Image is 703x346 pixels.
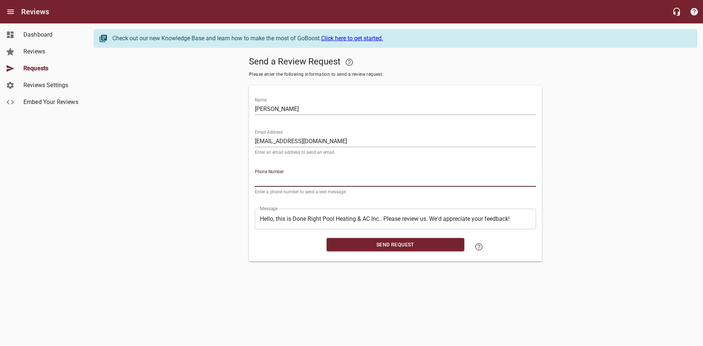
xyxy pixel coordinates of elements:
[255,190,536,194] p: Enter a phone number to send a text message.
[321,35,383,42] a: Click here to get started.
[2,3,19,21] button: Open drawer
[668,3,685,21] button: Live Chat
[23,64,79,73] span: Requests
[23,47,79,56] span: Reviews
[23,30,79,39] span: Dashboard
[260,215,531,222] textarea: Hello, this is Done Right Pool Heating & AC Inc.. Please review us. We'd appreciate your feedback!
[249,53,542,71] h5: Send a Review Request
[255,98,267,102] label: Name
[341,53,358,71] a: Your Google or Facebook account must be connected to "Send a Review Request"
[23,81,79,90] span: Reviews Settings
[327,238,464,252] button: Send Request
[255,150,536,155] p: Enter an email address to send an email.
[470,238,488,256] a: Learn how to "Send a Review Request"
[21,6,49,18] h6: Reviews
[249,71,542,78] span: Please enter the following information to send a review request.
[23,98,79,107] span: Embed Your Reviews
[255,170,284,174] label: Phone Number
[332,240,458,249] span: Send Request
[685,3,703,21] button: Support Portal
[255,130,283,134] label: Email Address
[112,34,689,43] div: Check out our new Knowledge Base and learn how to make the most of GoBoost.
